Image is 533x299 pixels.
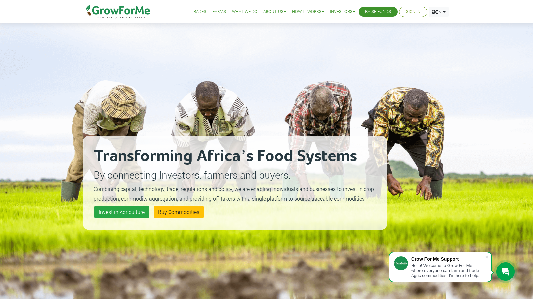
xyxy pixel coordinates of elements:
div: Grow For Me Support [411,256,485,262]
a: What We Do [232,8,257,15]
a: EN [429,7,449,17]
a: About Us [263,8,286,15]
h2: Transforming Africa’s Food Systems [94,147,376,166]
a: Raise Funds [365,8,391,15]
p: By connecting Investors, farmers and buyers. [94,167,376,182]
a: Buy Commodities [154,206,204,218]
a: How it Works [292,8,324,15]
a: Farms [212,8,226,15]
small: Combining capital, technology, trade, regulations and policy, we are enabling individuals and bus... [94,185,374,202]
a: Investors [330,8,355,15]
div: Hello! Welcome to Grow For Me where everyone can farm and trade Agric commodities. I'm here to help. [411,263,485,278]
a: Invest in Agriculture [94,206,149,218]
a: Sign In [406,8,420,15]
a: Trades [191,8,206,15]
